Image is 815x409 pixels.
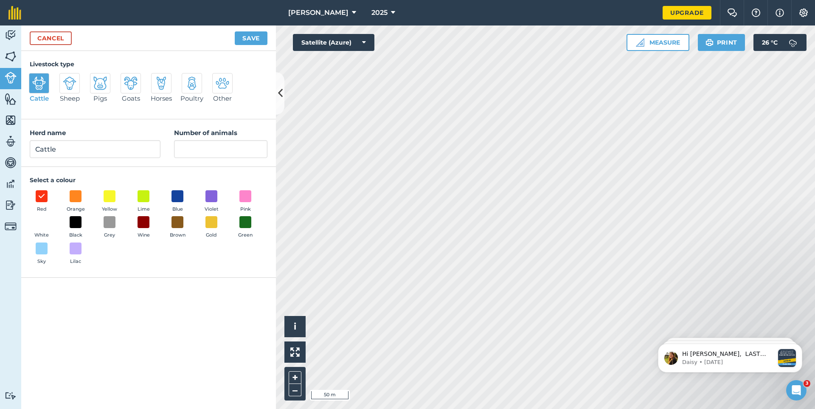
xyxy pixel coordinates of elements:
h4: Livestock type [30,59,267,69]
span: Cattle [30,93,49,104]
button: Blue [166,190,189,213]
span: Gold [206,231,217,239]
button: Green [233,216,257,239]
span: Orange [67,206,85,213]
span: [PERSON_NAME] [288,8,348,18]
span: Poultry [180,93,203,104]
button: Measure [627,34,689,51]
img: svg+xml;base64,PD94bWwgdmVyc2lvbj0iMS4wIiBlbmNvZGluZz0idXRmLTgiPz4KPCEtLSBHZW5lcmF0b3I6IEFkb2JlIE... [216,76,229,90]
span: Blue [172,206,183,213]
img: svg+xml;base64,PD94bWwgdmVyc2lvbj0iMS4wIiBlbmNvZGluZz0idXRmLTgiPz4KPCEtLSBHZW5lcmF0b3I6IEFkb2JlIE... [32,76,46,90]
img: svg+xml;base64,PD94bWwgdmVyc2lvbj0iMS4wIiBlbmNvZGluZz0idXRmLTgiPz4KPCEtLSBHZW5lcmF0b3I6IEFkb2JlIE... [784,34,801,51]
a: Upgrade [663,6,711,20]
button: Print [698,34,745,51]
span: Brown [170,231,185,239]
button: Satellite (Azure) [293,34,374,51]
button: Orange [64,190,87,213]
a: Cancel [30,31,72,45]
img: svg+xml;base64,PD94bWwgdmVyc2lvbj0iMS4wIiBlbmNvZGluZz0idXRmLTgiPz4KPCEtLSBHZW5lcmF0b3I6IEFkb2JlIE... [5,135,17,148]
img: svg+xml;base64,PD94bWwgdmVyc2lvbj0iMS4wIiBlbmNvZGluZz0idXRmLTgiPz4KPCEtLSBHZW5lcmF0b3I6IEFkb2JlIE... [124,76,138,90]
button: Wine [132,216,155,239]
button: Sky [30,243,53,265]
img: svg+xml;base64,PHN2ZyB4bWxucz0iaHR0cDovL3d3dy53My5vcmcvMjAwMC9zdmciIHdpZHRoPSIxOSIgaGVpZ2h0PSIyNC... [705,37,714,48]
img: svg+xml;base64,PD94bWwgdmVyc2lvbj0iMS4wIiBlbmNvZGluZz0idXRmLTgiPz4KPCEtLSBHZW5lcmF0b3I6IEFkb2JlIE... [5,178,17,190]
span: 2025 [371,8,388,18]
button: Red [30,190,53,213]
img: svg+xml;base64,PHN2ZyB4bWxucz0iaHR0cDovL3d3dy53My5vcmcvMjAwMC9zdmciIHdpZHRoPSI1NiIgaGVpZ2h0PSI2MC... [5,50,17,63]
iframe: Intercom notifications message [645,327,815,386]
img: Four arrows, one pointing top left, one top right, one bottom right and the last bottom left [290,347,300,357]
span: Wine [138,231,150,239]
button: Pink [233,190,257,213]
img: Ruler icon [636,38,644,47]
button: – [289,384,301,396]
img: svg+xml;base64,PD94bWwgdmVyc2lvbj0iMS4wIiBlbmNvZGluZz0idXRmLTgiPz4KPCEtLSBHZW5lcmF0b3I6IEFkb2JlIE... [63,76,76,90]
strong: Number of animals [174,129,237,137]
span: Pigs [93,93,107,104]
img: Two speech bubbles overlapping with the left bubble in the forefront [727,8,737,17]
span: Pink [240,206,251,213]
img: svg+xml;base64,PD94bWwgdmVyc2lvbj0iMS4wIiBlbmNvZGluZz0idXRmLTgiPz4KPCEtLSBHZW5lcmF0b3I6IEFkb2JlIE... [5,220,17,232]
button: White [30,216,53,239]
img: svg+xml;base64,PD94bWwgdmVyc2lvbj0iMS4wIiBlbmNvZGluZz0idXRmLTgiPz4KPCEtLSBHZW5lcmF0b3I6IEFkb2JlIE... [185,76,199,90]
img: svg+xml;base64,PD94bWwgdmVyc2lvbj0iMS4wIiBlbmNvZGluZz0idXRmLTgiPz4KPCEtLSBHZW5lcmF0b3I6IEFkb2JlIE... [93,76,107,90]
img: svg+xml;base64,PD94bWwgdmVyc2lvbj0iMS4wIiBlbmNvZGluZz0idXRmLTgiPz4KPCEtLSBHZW5lcmF0b3I6IEFkb2JlIE... [5,156,17,169]
span: Grey [104,231,115,239]
span: Lime [138,206,150,213]
button: Lime [132,190,155,213]
button: + [289,371,301,384]
img: svg+xml;base64,PHN2ZyB4bWxucz0iaHR0cDovL3d3dy53My5vcmcvMjAwMC9zdmciIHdpZHRoPSI1NiIgaGVpZ2h0PSI2MC... [5,114,17,127]
span: Lilac [70,258,81,265]
span: Horses [151,93,172,104]
button: Brown [166,216,189,239]
img: A question mark icon [751,8,761,17]
img: svg+xml;base64,PHN2ZyB4bWxucz0iaHR0cDovL3d3dy53My5vcmcvMjAwMC9zdmciIHdpZHRoPSI1NiIgaGVpZ2h0PSI2MC... [5,93,17,105]
button: Black [64,216,87,239]
span: Black [69,231,82,239]
button: Yellow [98,190,121,213]
img: svg+xml;base64,PHN2ZyB4bWxucz0iaHR0cDovL3d3dy53My5vcmcvMjAwMC9zdmciIHdpZHRoPSIxOCIgaGVpZ2h0PSIyNC... [38,191,45,201]
img: svg+xml;base64,PHN2ZyB4bWxucz0iaHR0cDovL3d3dy53My5vcmcvMjAwMC9zdmciIHdpZHRoPSIxNyIgaGVpZ2h0PSIxNy... [776,8,784,18]
span: 3 [804,380,810,387]
span: 26 ° C [762,34,778,51]
button: Grey [98,216,121,239]
span: i [294,321,296,332]
span: Other [213,93,232,104]
strong: Herd name [30,129,66,137]
span: Violet [205,206,219,213]
img: svg+xml;base64,PD94bWwgdmVyc2lvbj0iMS4wIiBlbmNvZGluZz0idXRmLTgiPz4KPCEtLSBHZW5lcmF0b3I6IEFkb2JlIE... [5,72,17,84]
img: svg+xml;base64,PD94bWwgdmVyc2lvbj0iMS4wIiBlbmNvZGluZz0idXRmLTgiPz4KPCEtLSBHZW5lcmF0b3I6IEFkb2JlIE... [5,392,17,400]
button: i [284,316,306,337]
span: Sky [37,258,46,265]
span: Yellow [102,206,117,213]
strong: Select a colour [30,176,76,184]
button: Save [235,31,267,45]
img: svg+xml;base64,PD94bWwgdmVyc2lvbj0iMS4wIiBlbmNvZGluZz0idXRmLTgiPz4KPCEtLSBHZW5lcmF0b3I6IEFkb2JlIE... [155,76,168,90]
span: Green [238,231,253,239]
span: Goats [122,93,140,104]
span: White [34,231,49,239]
img: svg+xml;base64,PD94bWwgdmVyc2lvbj0iMS4wIiBlbmNvZGluZz0idXRmLTgiPz4KPCEtLSBHZW5lcmF0b3I6IEFkb2JlIE... [5,29,17,42]
button: 26 °C [753,34,807,51]
img: fieldmargin Logo [8,6,21,20]
button: Lilac [64,243,87,265]
span: Sheep [60,93,80,104]
iframe: Intercom live chat [786,380,807,401]
span: Red [37,206,47,213]
button: Violet [200,190,223,213]
button: Gold [200,216,223,239]
img: A cog icon [798,8,809,17]
img: svg+xml;base64,PD94bWwgdmVyc2lvbj0iMS4wIiBlbmNvZGluZz0idXRmLTgiPz4KPCEtLSBHZW5lcmF0b3I6IEFkb2JlIE... [5,199,17,212]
